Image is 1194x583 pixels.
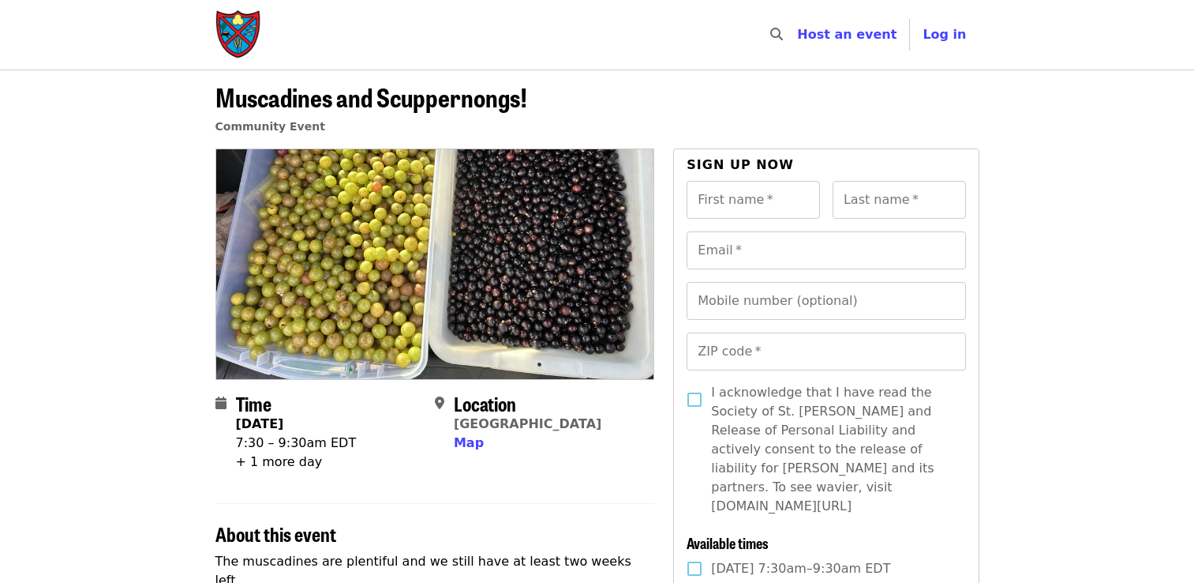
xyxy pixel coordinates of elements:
a: Host an event [797,27,896,42]
span: Time [236,389,271,417]
span: [DATE] 7:30am–9:30am EDT [711,559,890,578]
span: Available times [687,532,769,553]
span: Map [454,435,484,450]
a: [GEOGRAPHIC_DATA] [454,416,601,431]
input: Last name [833,181,966,219]
input: ZIP code [687,333,965,370]
a: Community Event [215,120,325,133]
i: map-marker-alt icon [435,396,444,411]
span: Log in [923,27,966,42]
span: Muscadines and Scuppernongs! [215,78,527,115]
i: calendar icon [215,396,226,411]
i: search icon [770,27,783,42]
span: I acknowledge that I have read the Society of St. [PERSON_NAME] and Release of Personal Liability... [711,383,953,516]
button: Map [454,434,484,453]
span: Sign up now [687,157,794,172]
div: 7:30 – 9:30am EDT [236,434,357,453]
button: Log in [910,19,979,51]
img: Muscadines and Scuppernongs! organized by Society of St. Andrew [216,149,654,378]
input: Mobile number (optional) [687,282,965,320]
span: Location [454,389,516,417]
strong: [DATE] [236,416,284,431]
span: About this event [215,520,336,547]
input: Email [687,231,965,269]
div: + 1 more day [236,453,357,472]
input: First name [687,181,820,219]
img: Society of St. Andrew - Home [215,9,263,60]
input: Search [792,16,805,54]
